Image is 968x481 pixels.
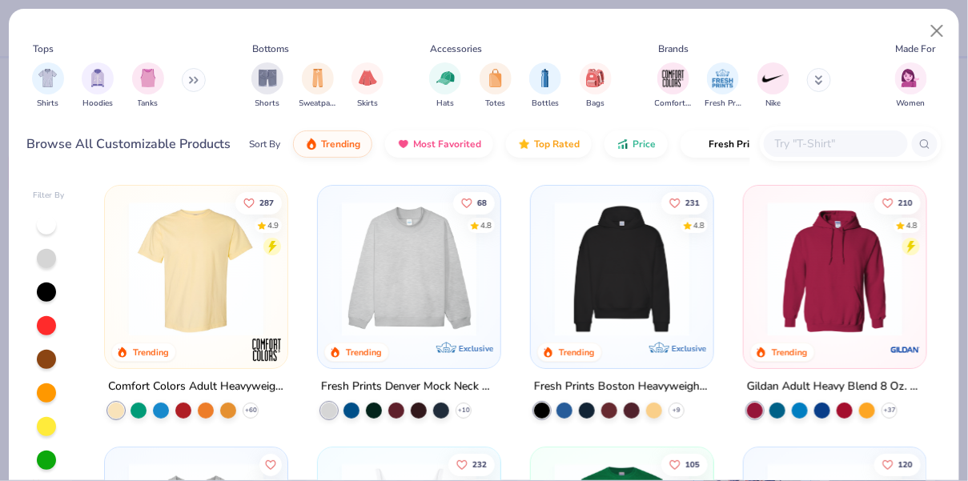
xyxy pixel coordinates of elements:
span: Hoodies [82,98,113,110]
img: Shorts Image [259,69,277,87]
span: Price [633,138,656,150]
span: 232 [472,460,486,468]
img: Skirts Image [359,69,377,87]
span: Sweatpants [299,98,336,110]
div: 4.8 [906,219,917,231]
div: Sort By [249,137,280,151]
img: flash.gif [693,138,705,150]
span: Nike [765,98,781,110]
span: Tanks [138,98,159,110]
div: Brands [658,42,689,56]
img: Nike Image [761,66,785,90]
div: filter for Skirts [351,62,384,110]
img: Comfort Colors Image [661,66,685,90]
img: Sweatpants Image [309,69,327,87]
button: Fresh Prints Flash [681,130,866,158]
input: Try "T-Shirt" [773,134,897,153]
div: Made For [896,42,936,56]
div: filter for Nike [757,62,789,110]
div: Accessories [431,42,483,56]
div: Filter By [33,190,65,202]
div: filter for Bags [580,62,612,110]
img: trending.gif [305,138,318,150]
div: filter for Sweatpants [299,62,336,110]
span: Women [897,98,926,110]
span: Skirts [357,98,378,110]
button: Like [448,453,494,475]
span: + 60 [244,406,256,415]
div: filter for Hats [429,62,461,110]
button: Close [922,16,953,46]
button: Like [661,191,707,214]
div: 4.9 [267,219,278,231]
button: Price [604,130,668,158]
div: Gildan Adult Heavy Blend 8 Oz. 50/50 Hooded Sweatshirt [747,377,923,397]
div: filter for Comfort Colors [655,62,692,110]
button: Like [452,191,494,214]
span: + 10 [457,406,469,415]
img: e55d29c3-c55d-459c-bfd9-9b1c499ab3c6 [271,202,422,336]
button: filter button [529,62,561,110]
span: 231 [685,198,699,206]
div: 4.8 [480,219,491,231]
button: filter button [132,62,164,110]
img: Shirts Image [38,69,57,87]
img: Bottles Image [536,69,554,87]
button: filter button [32,62,64,110]
span: Exclusive [459,343,493,354]
button: filter button [299,62,336,110]
img: Totes Image [487,69,504,87]
span: Fresh Prints Flash [709,138,791,150]
div: Comfort Colors Adult Heavyweight T-Shirt [108,377,284,397]
img: Tanks Image [139,69,157,87]
img: d4a37e75-5f2b-4aef-9a6e-23330c63bbc0 [697,202,848,336]
img: Hats Image [436,69,455,87]
span: Top Rated [534,138,580,150]
span: 120 [898,460,912,468]
div: Bottoms [253,42,290,56]
span: 105 [685,460,699,468]
img: 91acfc32-fd48-4d6b-bdad-a4c1a30ac3fc [547,202,697,336]
button: filter button [429,62,461,110]
img: 01756b78-01f6-4cc6-8d8a-3c30c1a0c8ac [760,202,910,336]
div: Fresh Prints Denver Mock Neck Heavyweight Sweatshirt [321,377,497,397]
button: filter button [480,62,512,110]
img: f5d85501-0dbb-4ee4-b115-c08fa3845d83 [334,202,484,336]
span: Bags [586,98,604,110]
span: + 37 [883,406,895,415]
img: 029b8af0-80e6-406f-9fdc-fdf898547912 [121,202,271,336]
span: Hats [436,98,454,110]
button: filter button [655,62,692,110]
div: 4.8 [693,219,704,231]
span: Totes [485,98,505,110]
span: 287 [259,198,273,206]
button: Top Rated [506,130,592,158]
span: Comfort Colors [655,98,692,110]
img: most_fav.gif [397,138,410,150]
button: filter button [705,62,741,110]
button: Like [259,453,281,475]
div: filter for Shorts [251,62,283,110]
button: Like [235,191,281,214]
button: filter button [580,62,612,110]
button: filter button [895,62,927,110]
span: Shorts [255,98,280,110]
span: 68 [476,198,486,206]
img: Bags Image [586,69,604,87]
button: Trending [293,130,372,158]
button: filter button [251,62,283,110]
div: filter for Women [895,62,927,110]
button: Like [661,453,707,475]
span: 210 [898,198,912,206]
button: filter button [757,62,789,110]
div: filter for Tanks [132,62,164,110]
div: filter for Totes [480,62,512,110]
span: Trending [321,138,360,150]
div: filter for Fresh Prints [705,62,741,110]
button: Like [874,191,920,214]
span: Most Favorited [413,138,481,150]
button: Most Favorited [385,130,493,158]
div: filter for Hoodies [82,62,114,110]
button: Like [874,453,920,475]
div: Tops [33,42,54,56]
